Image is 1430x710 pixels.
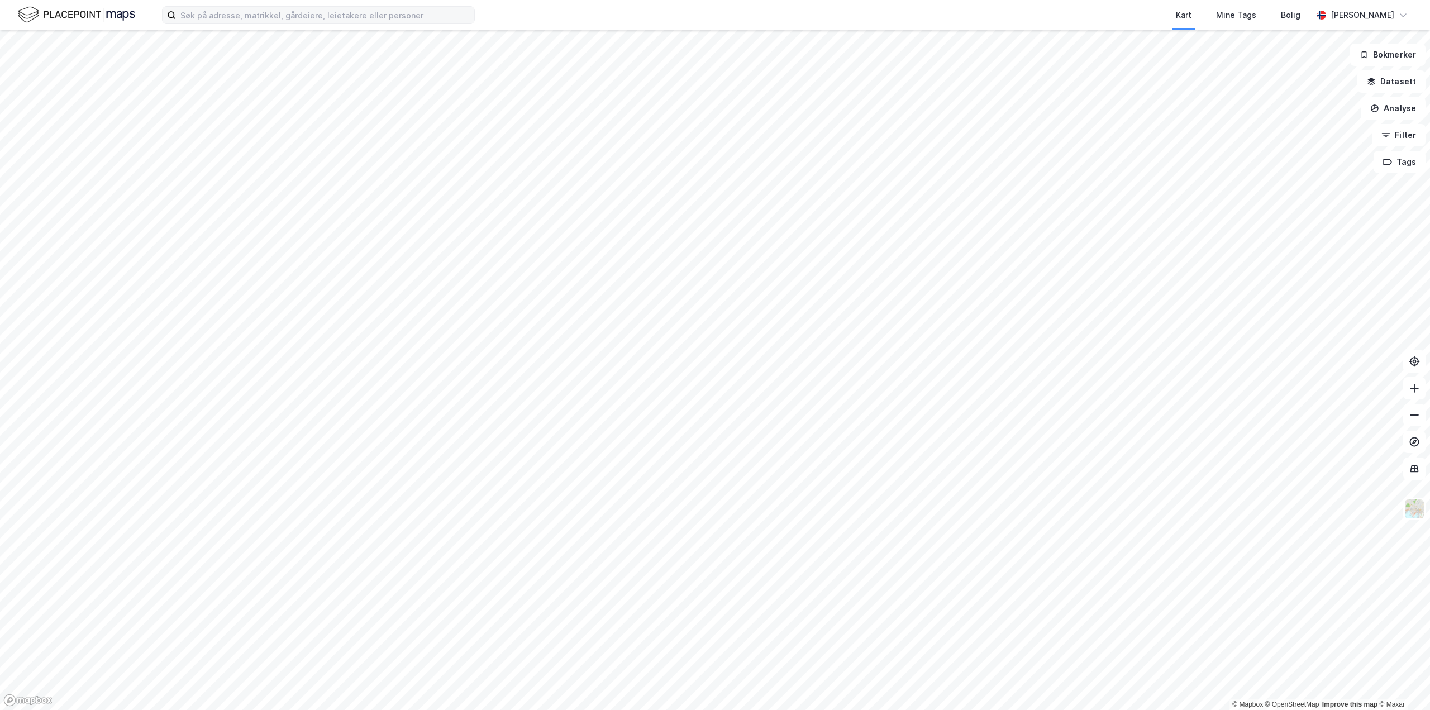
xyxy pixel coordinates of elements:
iframe: Chat Widget [1374,656,1430,710]
div: Kontrollprogram for chat [1374,656,1430,710]
div: [PERSON_NAME] [1331,8,1394,22]
input: Søk på adresse, matrikkel, gårdeiere, leietakere eller personer [176,7,474,23]
div: Bolig [1281,8,1300,22]
img: logo.f888ab2527a4732fd821a326f86c7f29.svg [18,5,135,25]
div: Kart [1176,8,1191,22]
div: Mine Tags [1216,8,1256,22]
